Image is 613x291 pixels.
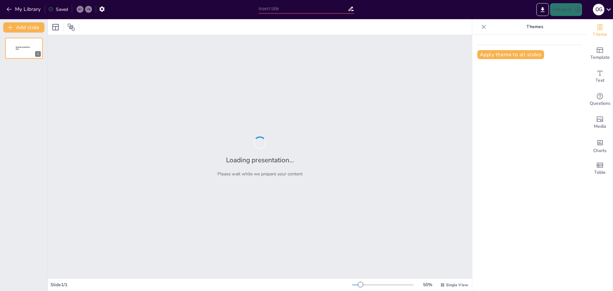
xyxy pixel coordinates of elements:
span: Theme [593,31,607,38]
div: 1 [5,38,43,59]
div: Add charts and graphs [587,134,613,157]
button: Apply theme to all slides [477,50,544,59]
span: Template [590,54,610,61]
span: Text [595,77,604,84]
p: Themes [489,19,581,34]
input: Insert title [259,4,348,13]
button: Present [550,3,582,16]
span: Single View [446,282,468,287]
div: Add images, graphics, shapes or video [587,111,613,134]
div: Change the overall theme [587,19,613,42]
div: Layout [50,22,61,32]
div: Add a table [587,157,613,180]
span: Media [594,123,606,130]
span: Sendsteps presentation editor [16,46,30,50]
div: 50 % [420,282,435,288]
span: Questions [590,100,610,107]
span: Position [67,23,75,31]
div: 1 [35,51,41,57]
button: Export to PowerPoint [536,3,549,16]
div: Add ready made slides [587,42,613,65]
button: Add slide [3,22,44,33]
div: Slide 1 / 1 [50,282,352,288]
h2: Loading presentation... [226,156,294,165]
span: Charts [593,147,607,154]
button: My Library [5,4,43,14]
span: Table [594,169,606,176]
div: Get real-time input from your audience [587,88,613,111]
p: Please wait while we prepare your content [217,171,303,177]
div: o g [593,4,604,15]
button: o g [593,3,604,16]
div: Saved [48,6,68,12]
div: Add text boxes [587,65,613,88]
